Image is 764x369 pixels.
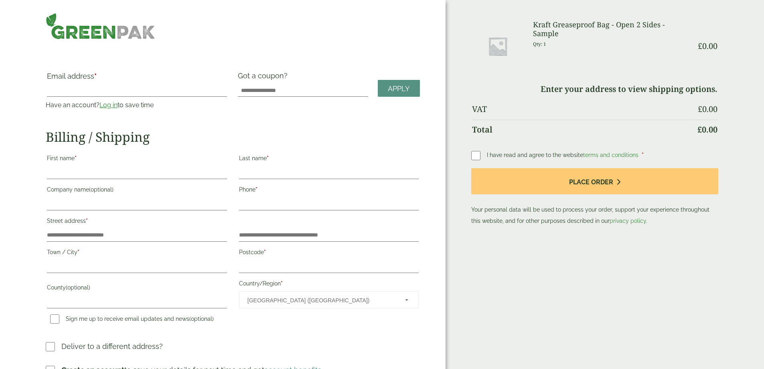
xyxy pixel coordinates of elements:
input: Sign me up to receive email updates and news(optional) [50,314,59,324]
abbr: required [267,155,269,161]
th: VAT [472,100,691,119]
abbr: required [281,280,283,287]
label: First name [47,153,227,166]
label: Street address [47,215,227,229]
a: terms and conditions [583,152,638,158]
span: (optional) [89,186,113,193]
abbr: required [75,155,77,161]
label: Town / City [47,247,227,260]
label: Sign me up to receive email updates and news [47,316,217,324]
abbr: required [255,186,257,193]
span: (optional) [189,316,214,322]
a: Apply [378,80,420,97]
label: Country/Region [239,278,419,292]
label: Email address [47,73,227,84]
label: Postcode [239,247,419,260]
bdi: 0.00 [697,124,717,135]
bdi: 0.00 [698,104,717,114]
abbr: required [94,72,97,80]
a: Log in [99,101,118,109]
abbr: required [642,152,644,158]
abbr: required [77,249,79,255]
td: Enter your address to view shipping options. [472,80,717,99]
span: United Kingdom (UK) [247,292,394,309]
abbr: required [86,218,88,224]
span: £ [697,124,702,135]
small: Qty: 1 [533,41,546,47]
img: GreenPak Supplies [46,13,155,39]
label: County [47,282,227,296]
abbr: required [264,249,266,255]
a: privacy policy [610,218,646,224]
label: Company name [47,184,227,198]
th: Total [472,120,691,139]
bdi: 0.00 [698,41,717,51]
label: Got a coupon? [238,71,291,84]
h3: Kraft Greaseproof Bag - Open 2 Sides - Sample [533,20,692,38]
p: Have an account? to save time [46,100,228,110]
span: £ [698,104,702,114]
p: Your personal data will be used to process your order, support your experience throughout this we... [471,168,718,226]
label: Last name [239,153,419,166]
span: £ [698,41,702,51]
p: Deliver to a different address? [61,341,163,352]
h2: Billing / Shipping [46,129,420,145]
span: Country/Region [239,292,419,308]
span: (optional) [66,284,90,291]
span: Apply [388,84,410,93]
button: Place order [471,168,718,194]
label: Phone [239,184,419,198]
img: Placeholder [472,20,523,72]
span: I have read and agree to the website [487,152,640,158]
